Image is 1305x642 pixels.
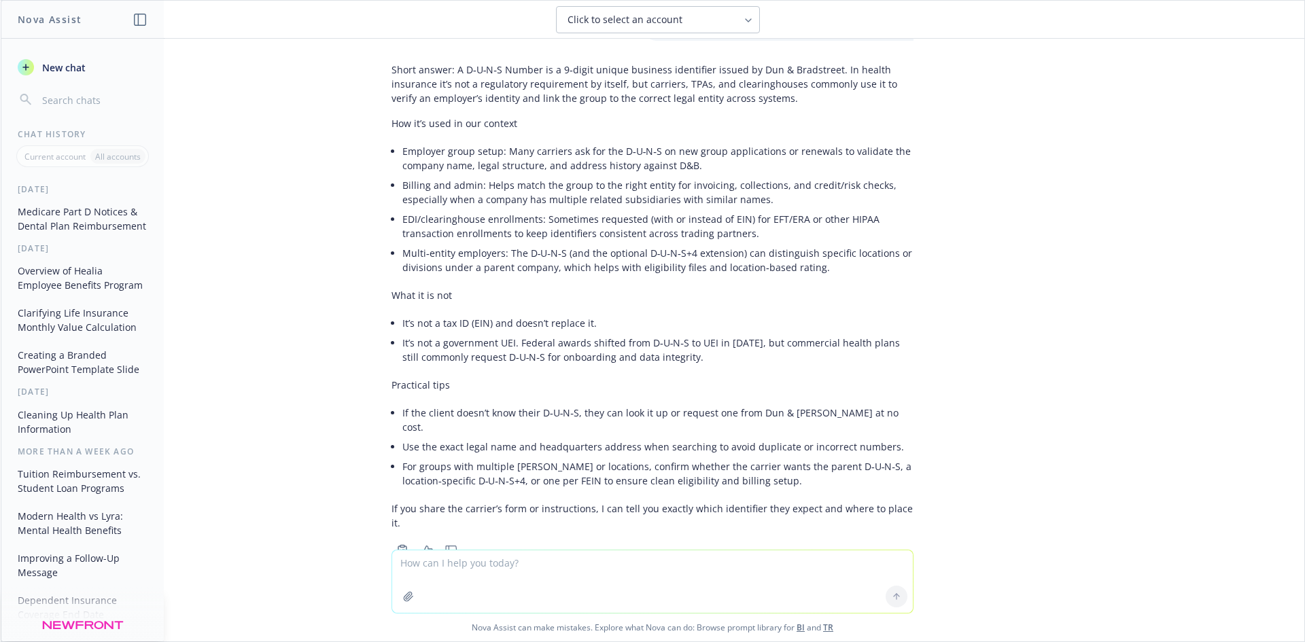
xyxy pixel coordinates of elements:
p: Current account [24,151,86,162]
a: BI [797,622,805,633]
span: Click to select an account [568,13,682,26]
li: If the client doesn’t know their D‑U‑N‑S, they can look it up or request one from Dun & [PERSON_N... [402,403,913,437]
div: [DATE] [1,183,164,195]
button: Medicare Part D Notices & Dental Plan Reimbursement [12,200,153,237]
li: Billing and admin: Helps match the group to the right entity for invoicing, collections, and cred... [402,175,913,209]
p: Practical tips [391,378,913,392]
div: Chat History [1,128,164,140]
button: New chat [12,55,153,79]
button: Tuition Reimbursement vs. Student Loan Programs [12,463,153,499]
li: For groups with multiple [PERSON_NAME] or locations, confirm whether the carrier wants the parent... [402,457,913,491]
div: More than a week ago [1,446,164,457]
input: Search chats [39,90,147,109]
li: EDI/clearinghouse enrollments: Sometimes requested (with or instead of EIN) for EFT/ERA or other ... [402,209,913,243]
p: What it is not [391,288,913,302]
div: [DATE] [1,386,164,397]
div: [DATE] [1,243,164,254]
p: If you share the carrier’s form or instructions, I can tell you exactly which identifier they exp... [391,501,913,530]
button: Modern Health vs Lyra: Mental Health Benefits [12,505,153,541]
a: TR [823,622,833,633]
button: Clarifying Life Insurance Monthly Value Calculation [12,302,153,338]
li: Use the exact legal name and headquarters address when searching to avoid duplicate or incorrect ... [402,437,913,457]
button: Click to select an account [556,6,760,33]
h1: Nova Assist [18,12,82,26]
span: Nova Assist can make mistakes. Explore what Nova can do: Browse prompt library for and [6,613,1299,641]
svg: Copy to clipboard [396,544,408,556]
p: Short answer: A D‑U‑N‑S Number is a 9‑digit unique business identifier issued by Dun & Bradstreet... [391,63,913,105]
button: Improving a Follow-Up Message [12,547,153,584]
li: Multi‑entity employers: The D‑U‑N‑S (and the optional D‑U‑N‑S+4 extension) can distinguish specif... [402,243,913,277]
button: Creating a Branded PowerPoint Template Slide [12,344,153,380]
p: How it’s used in our context [391,116,913,130]
li: It’s not a government UEI. Federal awards shifted from D‑U‑N‑S to UEI in [DATE], but commercial h... [402,333,913,367]
button: Cleaning Up Health Plan Information [12,404,153,440]
span: New chat [39,60,86,75]
li: It’s not a tax ID (EIN) and doesn’t replace it. [402,313,913,333]
button: Dependent Insurance Coverage End Date [12,589,153,626]
button: Thumbs down [440,541,462,560]
button: Overview of Healia Employee Benefits Program [12,260,153,296]
p: All accounts [95,151,141,162]
li: Employer group setup: Many carriers ask for the D‑U‑N‑S on new group applications or renewals to ... [402,141,913,175]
